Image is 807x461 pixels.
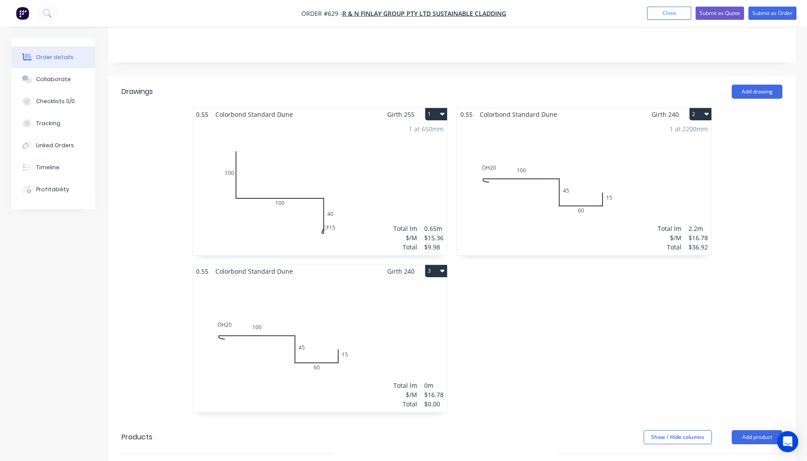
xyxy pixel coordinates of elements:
[658,242,681,252] div: Total
[11,112,95,134] button: Tracking
[689,242,708,252] div: $36.92
[11,68,95,90] button: Collaborate
[393,390,417,399] div: $/M
[658,224,681,233] div: Total lm
[301,9,342,18] span: Order #629 -
[732,430,782,444] button: Add product
[192,121,447,255] div: 0100100CF15401 at 650mmTotal lm$/MTotal0.65m$15.36$9.98
[387,108,415,121] span: Girth 255
[457,108,476,121] span: 0.55
[732,85,782,99] button: Add drawing
[393,224,417,233] div: Total lm
[192,265,212,278] span: 0.55
[192,108,212,121] span: 0.55
[11,90,95,112] button: Checklists 0/0
[424,233,444,242] div: $15.36
[425,108,447,120] button: 1
[748,7,796,20] button: Submit as Order
[11,46,95,68] button: Order details
[387,265,415,278] span: Girth 240
[393,381,417,390] div: Total lm
[36,164,59,171] div: Timeline
[122,432,152,442] div: Products
[644,430,712,444] button: Show / Hide columns
[652,108,679,121] span: Girth 240
[192,278,447,412] div: 0OH20100456015Total lm$/MTotal0m$16.78$0.00
[670,124,708,134] div: 1 at 2200mm
[342,9,506,18] a: R & N Finlay Group Pty Ltd Sustainable Cladding
[11,178,95,201] button: Profitability
[457,121,711,255] div: 0OH201004560151 at 2200mmTotal lm$/MTotal2.2m$16.78$36.92
[424,381,444,390] div: 0m
[36,186,69,193] div: Profitability
[658,233,681,242] div: $/M
[424,242,444,252] div: $9.98
[777,431,798,452] div: Open Intercom Messenger
[424,224,444,233] div: 0.65m
[212,265,296,278] span: Colorbond Standard Dune
[476,108,561,121] span: Colorbond Standard Dune
[424,390,444,399] div: $16.78
[425,265,447,277] button: 3
[36,141,74,149] div: Linked Orders
[393,242,417,252] div: Total
[16,7,29,20] img: Factory
[424,399,444,409] div: $0.00
[689,224,708,233] div: 2.2m
[647,7,691,20] button: Close
[36,75,71,83] div: Collaborate
[36,53,74,61] div: Order details
[689,233,708,242] div: $16.78
[122,86,153,97] div: Drawings
[393,399,417,409] div: Total
[689,108,711,120] button: 2
[11,134,95,156] button: Linked Orders
[409,124,444,134] div: 1 at 650mm
[393,233,417,242] div: $/M
[212,108,296,121] span: Colorbond Standard Dune
[36,119,60,127] div: Tracking
[11,156,95,178] button: Timeline
[36,97,75,105] div: Checklists 0/0
[696,7,744,20] button: Submit as Quote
